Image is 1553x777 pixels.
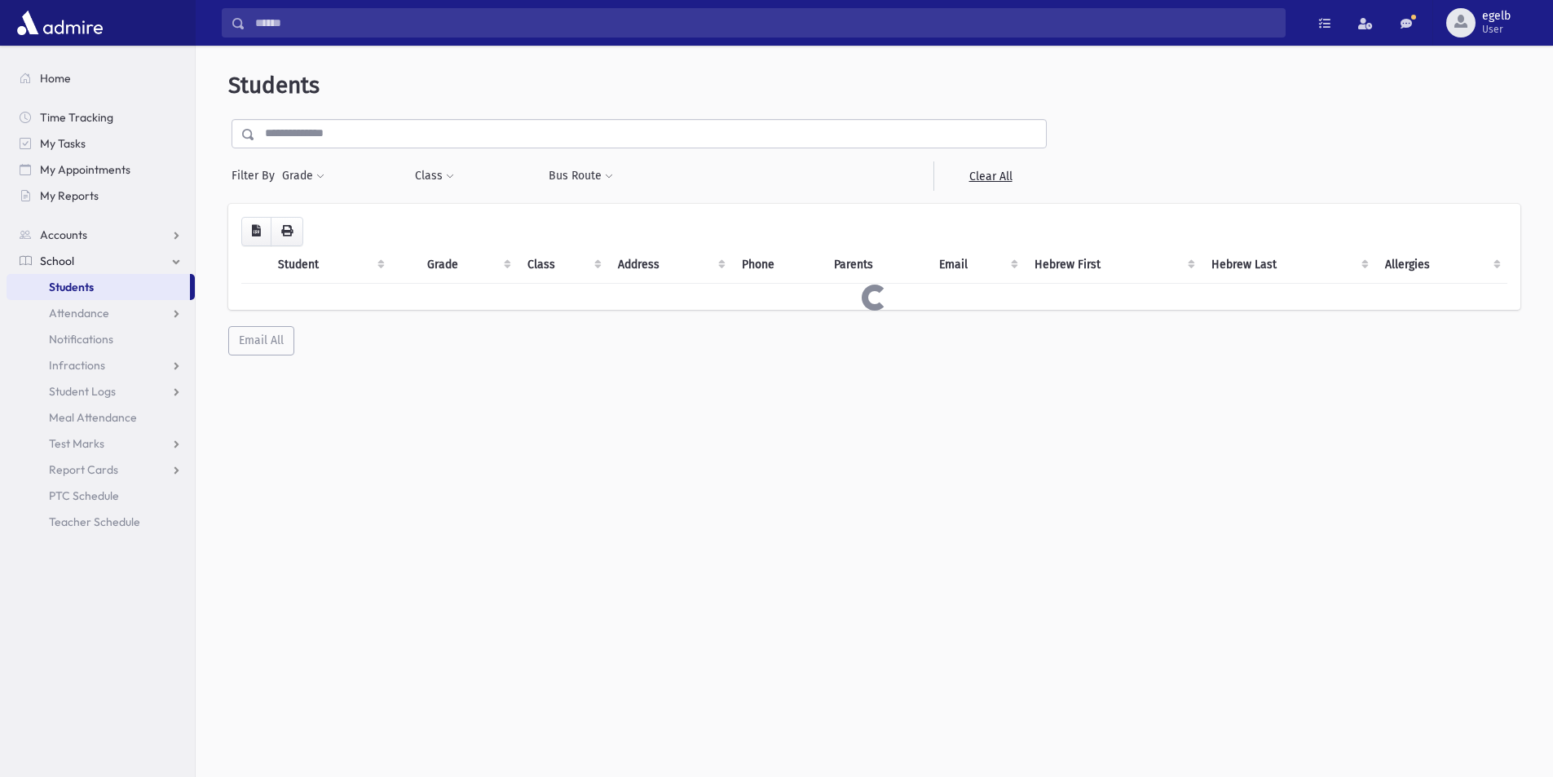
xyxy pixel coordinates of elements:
[13,7,107,39] img: AdmirePro
[7,404,195,430] a: Meal Attendance
[40,188,99,203] span: My Reports
[1202,246,1376,284] th: Hebrew Last
[49,384,116,399] span: Student Logs
[49,280,94,294] span: Students
[1025,246,1201,284] th: Hebrew First
[40,254,74,268] span: School
[271,217,303,246] button: Print
[49,436,104,451] span: Test Marks
[232,167,281,184] span: Filter By
[7,65,195,91] a: Home
[281,161,325,191] button: Grade
[7,378,195,404] a: Student Logs
[49,306,109,320] span: Attendance
[7,509,195,535] a: Teacher Schedule
[824,246,929,284] th: Parents
[7,430,195,457] a: Test Marks
[49,488,119,503] span: PTC Schedule
[245,8,1285,38] input: Search
[417,246,517,284] th: Grade
[933,161,1047,191] a: Clear All
[49,462,118,477] span: Report Cards
[7,483,195,509] a: PTC Schedule
[7,326,195,352] a: Notifications
[7,352,195,378] a: Infractions
[49,332,113,347] span: Notifications
[268,246,391,284] th: Student
[228,72,320,99] span: Students
[1482,23,1511,36] span: User
[7,457,195,483] a: Report Cards
[49,358,105,373] span: Infractions
[241,217,271,246] button: CSV
[49,514,140,529] span: Teacher Schedule
[7,300,195,326] a: Attendance
[929,246,1025,284] th: Email
[40,162,130,177] span: My Appointments
[7,157,195,183] a: My Appointments
[40,227,87,242] span: Accounts
[414,161,455,191] button: Class
[7,183,195,209] a: My Reports
[40,136,86,151] span: My Tasks
[49,410,137,425] span: Meal Attendance
[7,248,195,274] a: School
[518,246,609,284] th: Class
[608,246,732,284] th: Address
[7,130,195,157] a: My Tasks
[40,110,113,125] span: Time Tracking
[7,104,195,130] a: Time Tracking
[732,246,824,284] th: Phone
[7,222,195,248] a: Accounts
[548,161,614,191] button: Bus Route
[1482,10,1511,23] span: egelb
[7,274,190,300] a: Students
[40,71,71,86] span: Home
[228,326,294,355] button: Email All
[1375,246,1507,284] th: Allergies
